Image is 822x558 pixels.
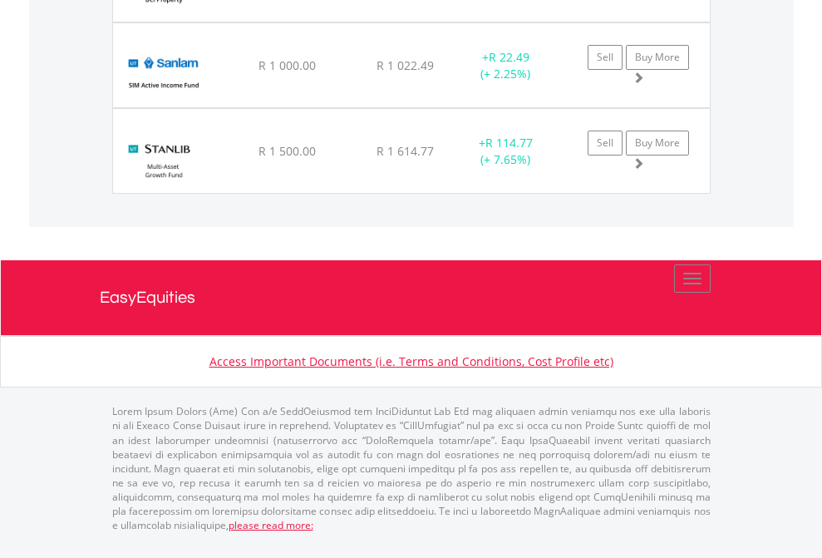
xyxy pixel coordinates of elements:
[258,57,316,73] span: R 1 000.00
[100,260,723,335] a: EasyEquities
[258,143,316,159] span: R 1 500.00
[489,49,529,65] span: R 22.49
[112,404,711,532] p: Lorem Ipsum Dolors (Ame) Con a/e SeddOeiusmod tem InciDiduntut Lab Etd mag aliquaen admin veniamq...
[588,131,623,156] a: Sell
[454,49,558,82] div: + (+ 2.25%)
[626,45,689,70] a: Buy More
[454,135,558,168] div: + (+ 7.65%)
[209,353,613,369] a: Access Important Documents (i.e. Terms and Conditions, Cost Profile etc)
[588,45,623,70] a: Sell
[626,131,689,156] a: Buy More
[229,518,313,532] a: please read more:
[121,44,205,103] img: UT.ZA.SIAB4.png
[377,57,434,73] span: R 1 022.49
[485,135,533,151] span: R 114.77
[121,130,205,189] img: UT.ZA.STMGC3.png
[377,143,434,159] span: R 1 614.77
